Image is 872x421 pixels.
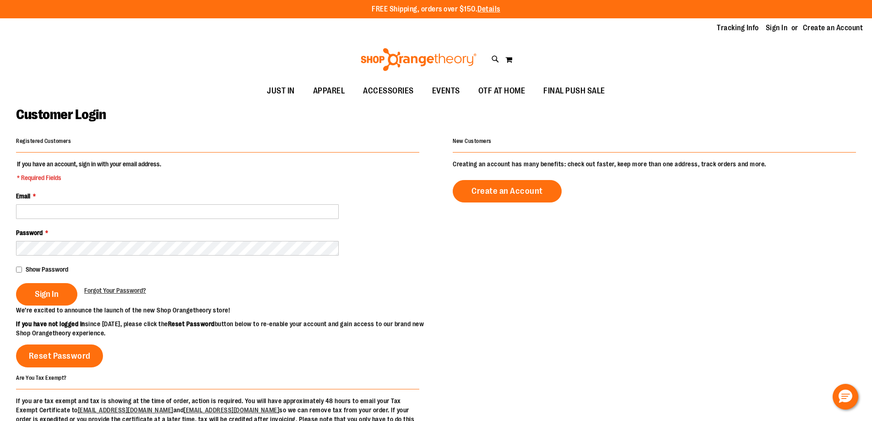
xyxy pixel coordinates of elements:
span: FINAL PUSH SALE [543,81,605,101]
span: APPAREL [313,81,345,101]
button: Hello, have a question? Let’s chat. [833,384,858,410]
span: Email [16,192,30,200]
a: EVENTS [423,81,469,102]
a: OTF AT HOME [469,81,535,102]
a: JUST IN [258,81,304,102]
a: [EMAIL_ADDRESS][DOMAIN_NAME] [78,406,173,414]
span: Password [16,229,43,236]
a: Create an Account [453,180,562,202]
legend: If you have an account, sign in with your email address. [16,159,162,182]
strong: Registered Customers [16,138,71,144]
p: since [DATE], please click the button below to re-enable your account and gain access to our bran... [16,319,436,338]
a: ACCESSORIES [354,81,423,102]
p: FREE Shipping, orders over $150. [372,4,500,15]
button: Sign In [16,283,77,306]
span: Show Password [26,266,68,273]
a: FINAL PUSH SALE [534,81,614,102]
span: OTF AT HOME [478,81,525,101]
a: Tracking Info [717,23,759,33]
span: Create an Account [471,186,543,196]
span: ACCESSORIES [363,81,414,101]
a: Create an Account [803,23,863,33]
p: We’re excited to announce the launch of the new Shop Orangetheory store! [16,306,436,315]
p: Creating an account has many benefits: check out faster, keep more than one address, track orders... [453,159,856,169]
span: Forgot Your Password? [84,287,146,294]
strong: Reset Password [168,320,215,328]
span: Sign In [35,289,59,299]
a: Forgot Your Password? [84,286,146,295]
a: [EMAIL_ADDRESS][DOMAIN_NAME] [184,406,279,414]
a: Sign In [766,23,788,33]
span: * Required Fields [17,173,161,182]
span: Customer Login [16,107,106,122]
a: APPAREL [304,81,354,102]
strong: If you have not logged in [16,320,85,328]
span: EVENTS [432,81,460,101]
strong: New Customers [453,138,492,144]
strong: Are You Tax Exempt? [16,374,67,381]
a: Details [477,5,500,13]
span: JUST IN [267,81,295,101]
span: Reset Password [29,351,91,361]
a: Reset Password [16,344,103,367]
img: Shop Orangetheory [359,48,478,71]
